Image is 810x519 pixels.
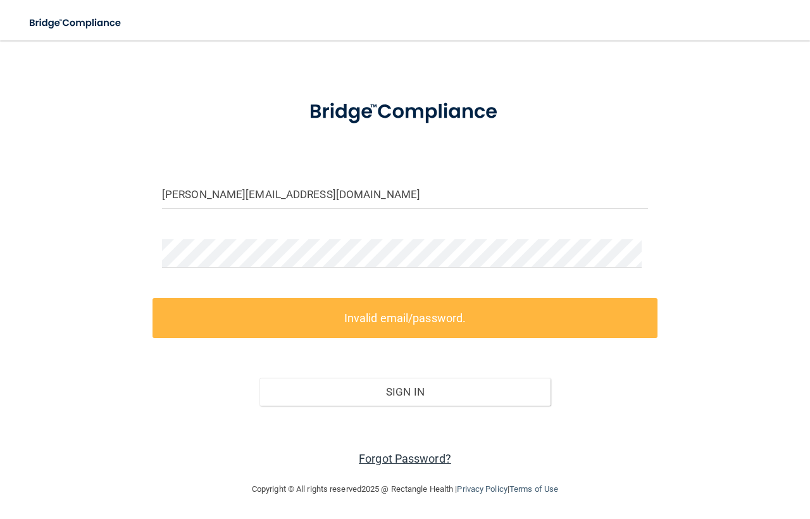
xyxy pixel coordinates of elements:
a: Terms of Use [509,484,558,494]
label: Invalid email/password. [153,298,657,338]
img: bridge_compliance_login_screen.278c3ca4.svg [289,86,522,138]
img: bridge_compliance_login_screen.278c3ca4.svg [19,10,133,36]
button: Sign In [259,378,551,406]
a: Forgot Password? [359,452,451,465]
div: Copyright © All rights reserved 2025 @ Rectangle Health | | [174,469,636,510]
a: Privacy Policy [457,484,507,494]
input: Email [162,180,648,209]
